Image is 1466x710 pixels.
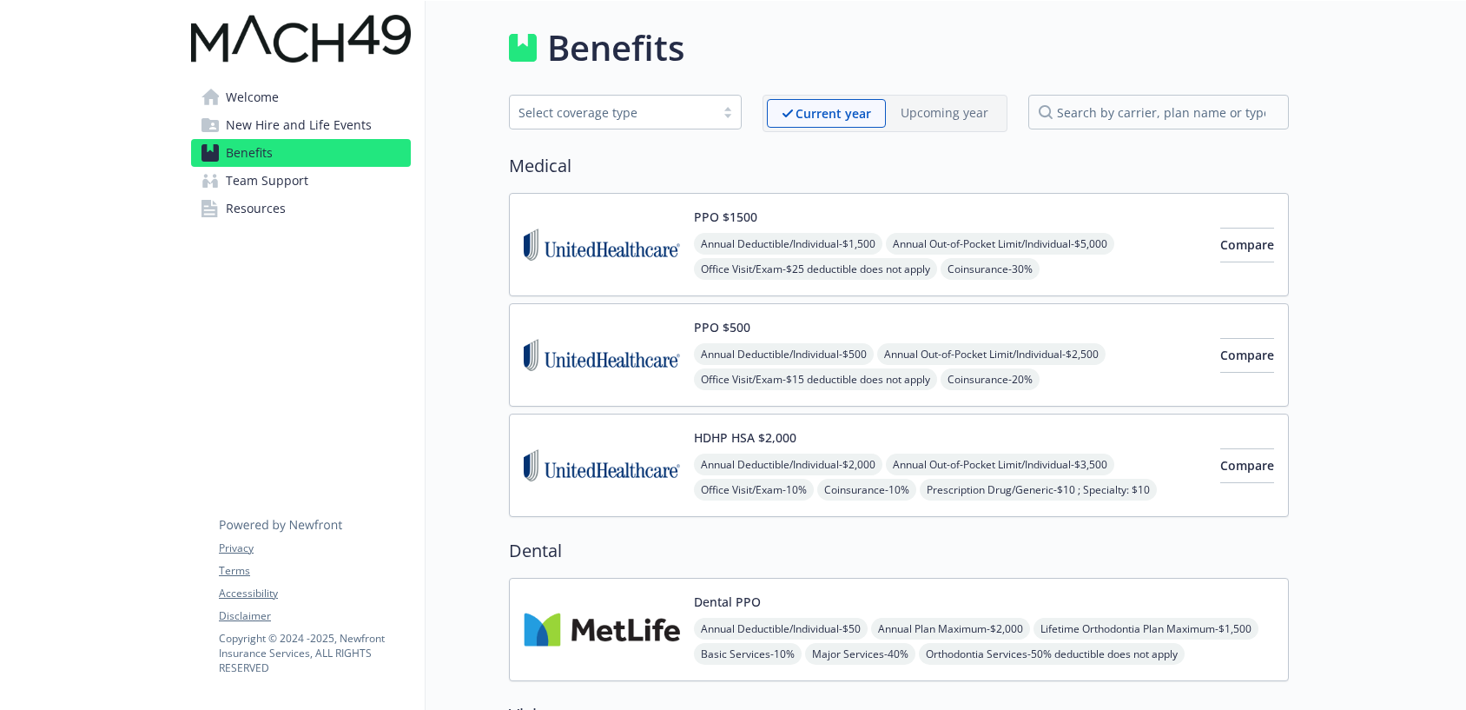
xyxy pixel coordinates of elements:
span: Annual Plan Maximum - $2,000 [871,618,1030,640]
img: Metlife Inc carrier logo [524,593,680,667]
button: PPO $1500 [694,208,757,226]
span: Basic Services - 10% [694,643,802,665]
span: Coinsurance - 20% [941,368,1040,390]
span: Annual Out-of-Pocket Limit/Individual - $5,000 [886,233,1114,255]
button: Compare [1220,228,1274,262]
span: Prescription Drug/Generic - $10 ; Specialty: $10 [920,479,1157,501]
button: Dental PPO [694,593,761,611]
span: Annual Deductible/Individual - $500 [694,343,874,365]
span: Office Visit/Exam - $25 deductible does not apply [694,258,937,280]
a: Resources [191,195,411,222]
h1: Benefits [547,22,684,74]
span: Coinsurance - 10% [817,479,916,501]
span: Office Visit/Exam - 10% [694,479,814,501]
span: Compare [1220,457,1274,474]
img: United Healthcare Insurance Company carrier logo [524,318,680,392]
span: Welcome [226,83,279,111]
button: HDHP HSA $2,000 [694,428,796,447]
span: Annual Deductible/Individual - $2,000 [694,454,882,475]
a: Terms [219,563,410,579]
span: Lifetime Orthodontia Plan Maximum - $1,500 [1033,618,1258,640]
span: New Hire and Life Events [226,111,372,139]
p: Current year [796,104,871,123]
span: Office Visit/Exam - $15 deductible does not apply [694,368,937,390]
a: Privacy [219,541,410,556]
img: United Healthcare Insurance Company carrier logo [524,208,680,282]
a: Benefits [191,139,411,167]
h2: Dental [509,538,1289,564]
span: Benefits [226,139,273,167]
a: Welcome [191,83,411,111]
button: PPO $500 [694,318,750,336]
p: Upcoming year [901,103,988,122]
div: Select coverage type [518,103,706,122]
span: Orthodontia Services - 50% deductible does not apply [919,643,1185,665]
span: Annual Deductible/Individual - $1,500 [694,233,882,255]
a: New Hire and Life Events [191,111,411,139]
a: Accessibility [219,586,410,601]
span: Annual Deductible/Individual - $50 [694,618,868,640]
input: search by carrier, plan name or type [1028,95,1289,129]
span: Compare [1220,347,1274,363]
button: Compare [1220,338,1274,373]
span: Annual Out-of-Pocket Limit/Individual - $3,500 [886,454,1114,475]
span: Upcoming year [886,99,1003,128]
img: United Healthcare Insurance Company carrier logo [524,428,680,502]
span: Major Services - 40% [805,643,915,665]
button: Compare [1220,448,1274,483]
span: Resources [226,195,286,222]
span: Compare [1220,236,1274,253]
span: Coinsurance - 30% [941,258,1040,280]
span: Team Support [226,167,308,195]
a: Disclaimer [219,608,410,624]
h2: Medical [509,153,1289,179]
a: Team Support [191,167,411,195]
p: Copyright © 2024 - 2025 , Newfront Insurance Services, ALL RIGHTS RESERVED [219,631,410,675]
span: Annual Out-of-Pocket Limit/Individual - $2,500 [877,343,1106,365]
